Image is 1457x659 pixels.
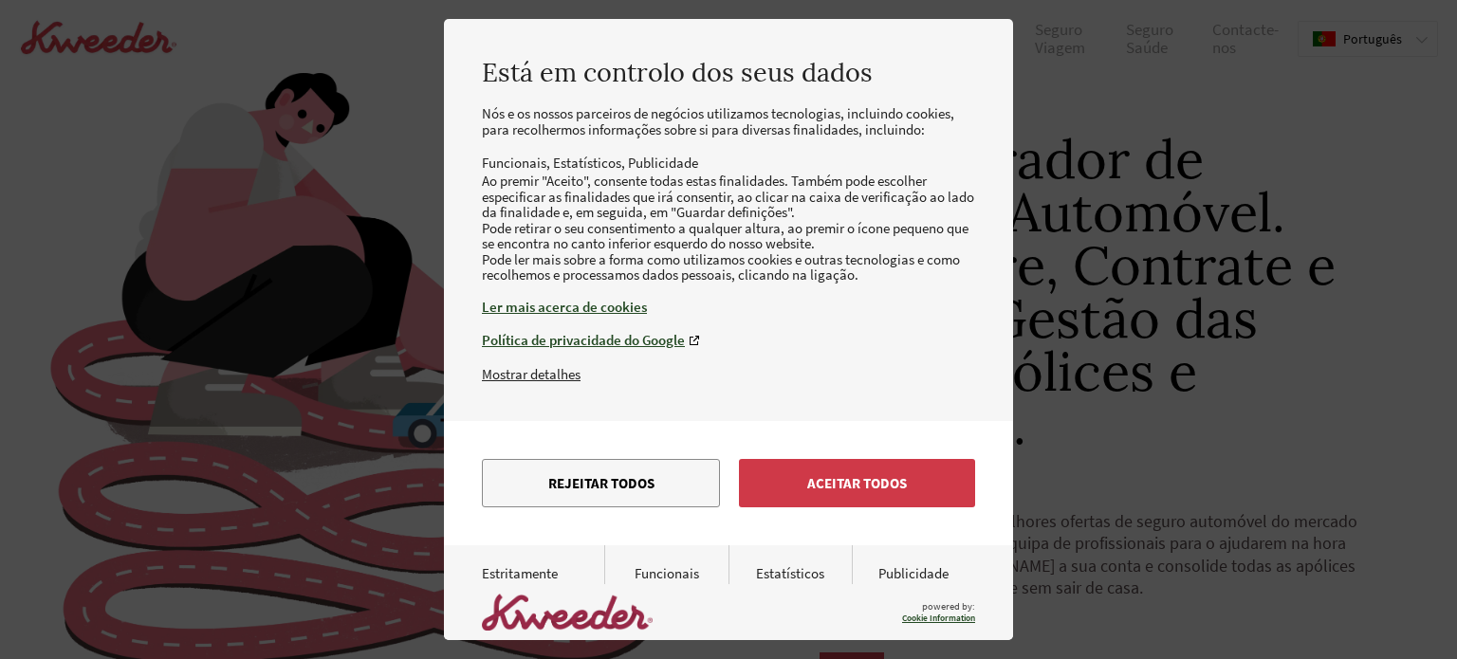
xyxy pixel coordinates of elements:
[628,154,698,172] li: Publicidade
[756,564,824,650] label: Estatísticos
[482,331,975,349] a: Política de privacidade do Google
[482,564,604,650] label: Estritamente necessários
[482,57,975,87] h2: Está em controlo dos seus dados
[444,421,1013,545] div: menu
[482,106,975,365] div: Nós e os nossos parceiros de negócios utilizamos tecnologias, incluindo cookies, para recolhermos...
[878,564,949,650] label: Publicidade
[482,298,975,316] a: Ler mais acerca de cookies
[553,154,628,172] li: Estatísticos
[635,564,699,650] label: Funcionais
[739,459,975,507] button: Aceitar todos
[482,459,720,507] button: Rejeitar todos
[482,365,581,383] button: Mostrar detalhes
[482,154,553,172] li: Funcionais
